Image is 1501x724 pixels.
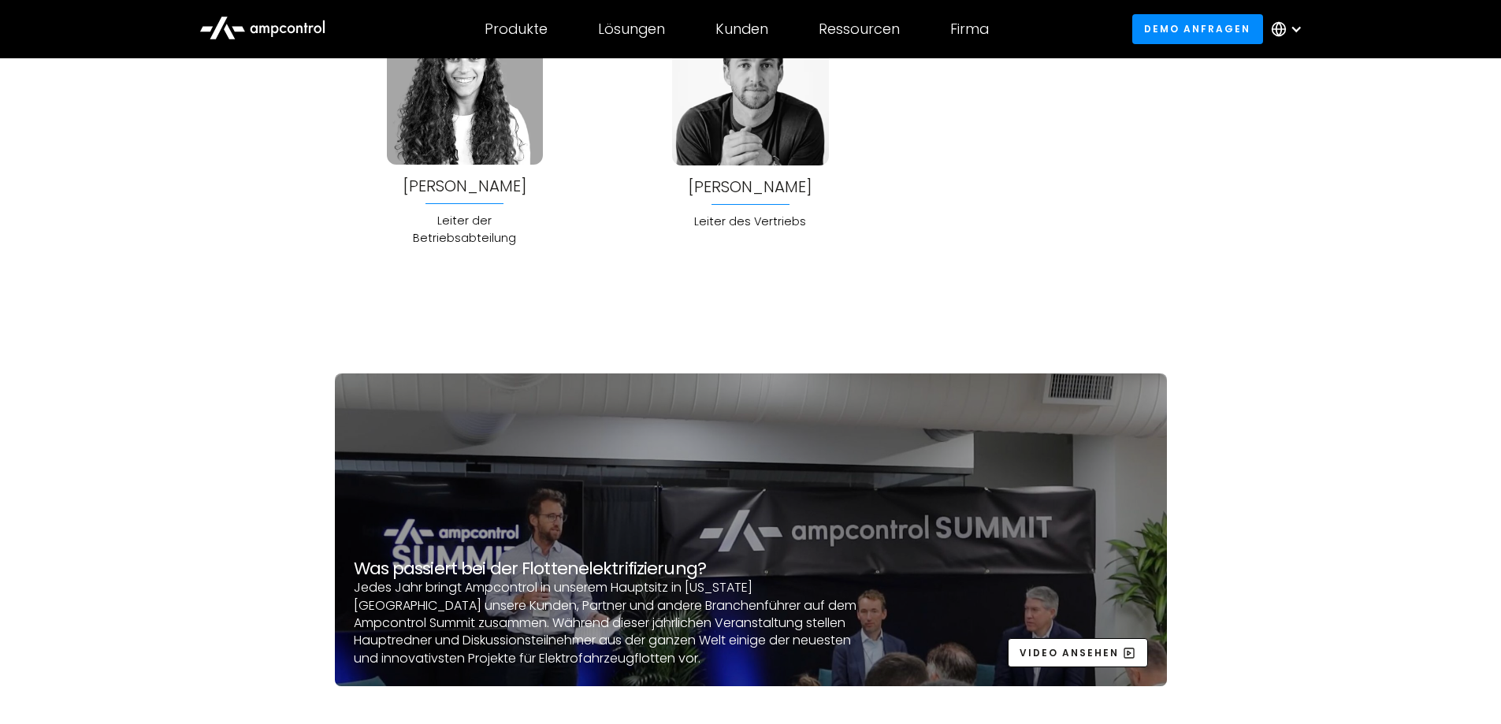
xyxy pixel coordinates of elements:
h2: Was passiert bei der Flottenelektrifizierung? [354,559,856,579]
a: Demo anfragen [1132,14,1263,43]
div: [PERSON_NAME] [688,178,812,195]
div: [PERSON_NAME] [403,177,527,195]
img: Ampcontrol's Team Member [672,9,828,165]
div: Ressourcen [819,20,900,38]
div: Produkte [485,20,548,38]
div: Video ansehen [1020,646,1119,660]
div: Lösungen [598,20,665,38]
p: Jedes Jahr bringt Ampcontrol in unserem Hauptsitz in [US_STATE][GEOGRAPHIC_DATA] unsere Kunden, P... [354,579,856,667]
a: open lightbox [335,373,1167,687]
div: Firma [950,20,989,38]
a: View team member info [688,178,812,195]
div: Kunden [715,20,768,38]
div: Leiter der Betriebsabteilung [387,212,543,247]
a: View team member info [403,177,527,195]
div: Leiter des Vertriebs [672,213,828,230]
img: Ampcontrol's Team Member [387,9,543,165]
